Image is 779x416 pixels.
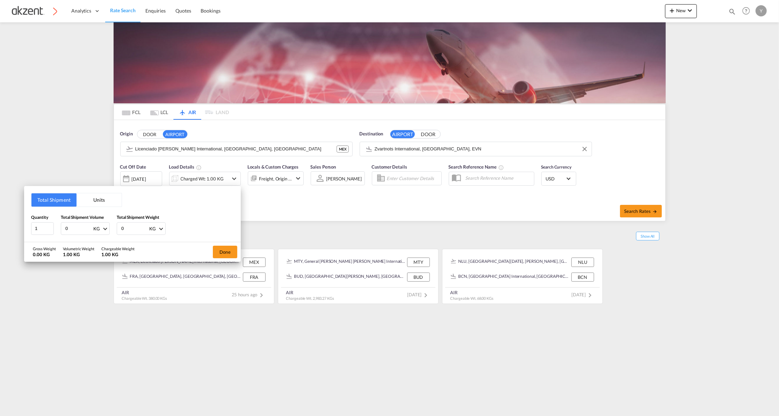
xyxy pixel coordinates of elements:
button: Total Shipment [31,193,77,207]
span: Total Shipment Volume [61,215,104,220]
button: Units [77,193,122,207]
input: Enter weight [121,223,149,235]
div: KG [93,226,100,231]
div: Chargeable Weight [101,246,135,251]
div: 0.00 KG [33,251,56,258]
div: Gross Weight [33,246,56,251]
input: Qty [31,222,54,235]
div: Volumetric Weight [63,246,94,251]
div: 1.00 KG [63,251,94,258]
div: 1.00 KG [101,251,135,258]
button: Done [213,246,237,258]
span: Quantity [31,215,48,220]
input: Enter volume [65,223,93,235]
span: Total Shipment Weight [117,215,159,220]
div: KG [149,226,156,231]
